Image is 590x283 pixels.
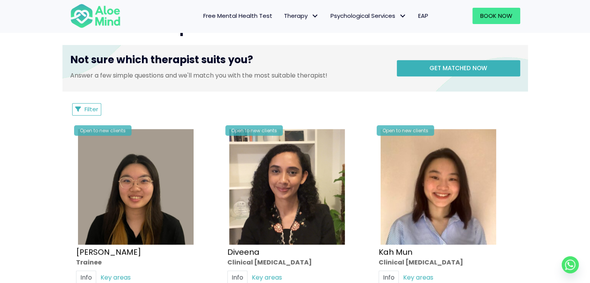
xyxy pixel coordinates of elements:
h3: Not sure which therapist suits you? [70,53,385,71]
a: Book Now [472,8,520,24]
img: Profile – Xin Yi [78,129,194,245]
span: Therapy: submenu [310,10,321,22]
a: Diveena [227,246,260,257]
span: Filter [85,105,98,113]
a: [PERSON_NAME] [76,246,141,257]
a: TherapyTherapy: submenu [278,8,325,24]
a: Psychological ServicesPsychological Services: submenu [325,8,412,24]
span: Book Now [480,12,512,20]
span: Meet Our Therapists [70,17,215,37]
img: IMG_1660 – Diveena Nair [229,129,345,245]
div: Open to new clients [74,125,131,136]
div: Open to new clients [225,125,283,136]
div: Open to new clients [377,125,434,136]
span: Get matched now [429,64,487,72]
span: Psychological Services: submenu [397,10,408,22]
a: Kah Mun [379,246,412,257]
span: EAP [418,12,428,20]
span: Therapy [284,12,319,20]
div: Clinical [MEDICAL_DATA] [227,257,363,266]
div: Trainee [76,257,212,266]
p: Answer a few simple questions and we'll match you with the most suitable therapist! [70,71,385,80]
a: EAP [412,8,434,24]
img: Kah Mun-profile-crop-300×300 [381,129,496,245]
nav: Menu [131,8,434,24]
span: Free Mental Health Test [203,12,272,20]
button: Filter Listings [72,103,102,116]
img: Aloe mind Logo [70,3,121,29]
a: Whatsapp [562,256,579,273]
span: Psychological Services [330,12,407,20]
div: Clinical [MEDICAL_DATA] [379,257,514,266]
a: Get matched now [397,60,520,76]
a: Free Mental Health Test [197,8,278,24]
